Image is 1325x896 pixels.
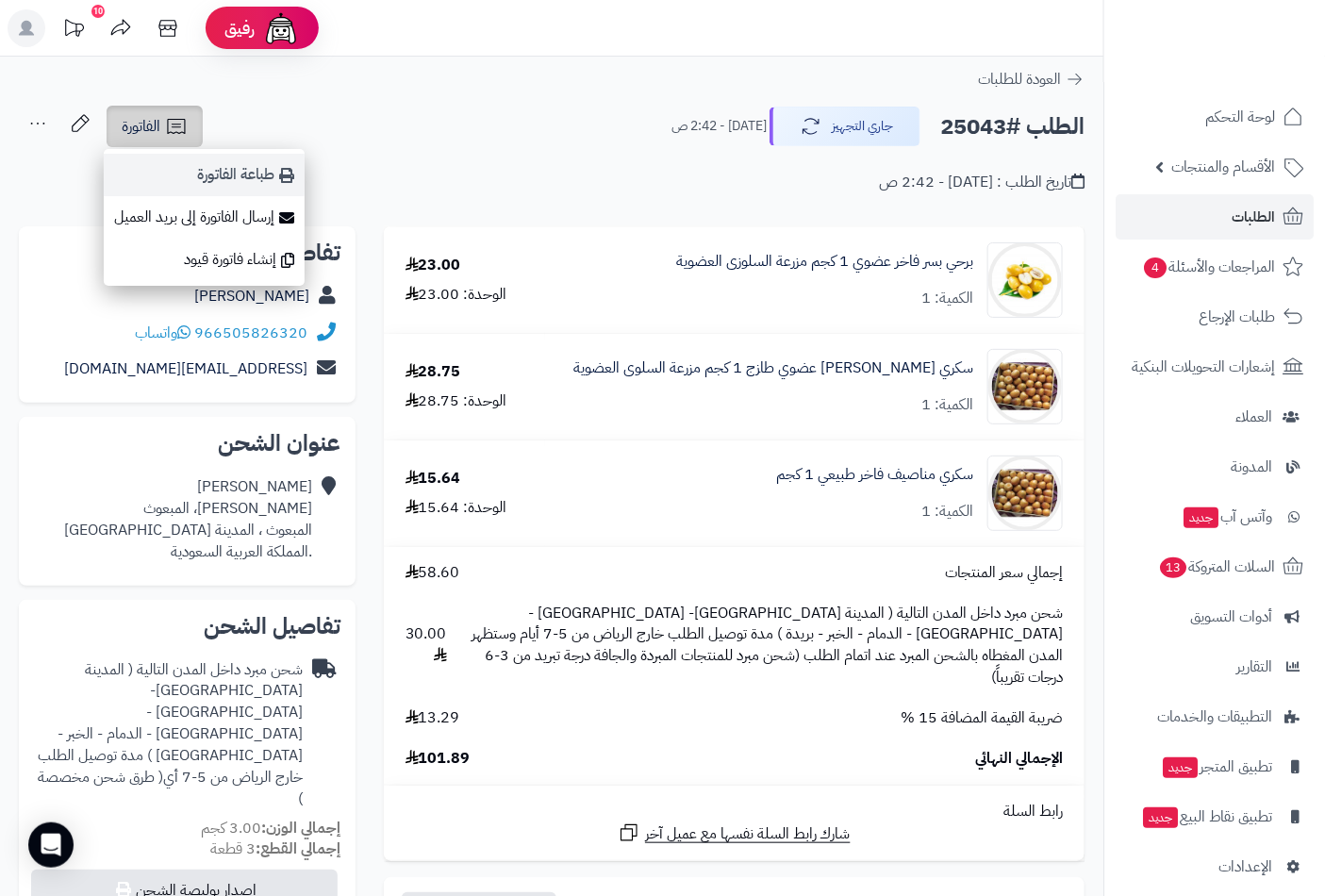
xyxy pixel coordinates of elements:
[879,172,1085,193] div: تاريخ الطلب : [DATE] - 2:42 ص
[573,357,973,379] a: سكري [PERSON_NAME] عضوي طازج 1 كجم مزرعة السلوى العضوية
[406,623,447,667] span: 30.00
[618,821,851,845] a: شارك رابط السلة نفسها مع عميل آخر
[1116,294,1314,340] a: طلبات الإرجاع
[406,284,507,306] div: الوحدة: 23.00
[135,322,190,344] a: واتساب
[1231,454,1272,480] span: المدونة
[210,838,340,860] small: 3 قطعة
[64,357,307,380] a: [EMAIL_ADDRESS][DOMAIN_NAME]
[1116,844,1314,889] a: الإعدادات
[1190,604,1272,630] span: أدوات التسويق
[988,242,1062,318] img: 1753541829-%D8%A8%D8%B3%D8%B1%20%D8%A8%D8%B1%D8%AD%D9%8A%20%D8%B9%D8%B6%D9%88%D9%8A%20%D8%A7%D9%8...
[1116,694,1314,739] a: التطبيقات والخدمات
[406,255,461,276] div: 23.00
[1116,794,1314,839] a: تطبيق نقاط البيعجديد
[391,801,1077,822] div: رابط السلة
[1116,644,1314,689] a: التقارير
[466,603,1063,689] span: شحن مبرد داخل المدن التالية ( المدينة [GEOGRAPHIC_DATA]- [GEOGRAPHIC_DATA] - [GEOGRAPHIC_DATA] - ...
[104,154,305,196] a: طباعة الفاتورة
[34,659,303,810] div: شحن مبرد داخل المدن التالية ( المدينة [GEOGRAPHIC_DATA]- [GEOGRAPHIC_DATA] - [GEOGRAPHIC_DATA] - ...
[945,562,1063,584] span: إجمالي سعر المنتجات
[224,17,255,40] span: رفيق
[776,464,973,486] a: سكري مناصيف فاخر طبيعي 1 كجم
[1116,244,1314,290] a: المراجعات والأسئلة4
[1197,51,1307,91] img: logo-2.png
[1116,394,1314,440] a: العملاء
[1163,757,1198,778] span: جديد
[671,117,767,136] small: [DATE] - 2:42 ص
[107,106,203,147] a: الفاتورة
[1184,507,1218,528] span: جديد
[406,390,507,412] div: الوحدة: 28.75
[1132,354,1275,380] span: إشعارات التحويلات البنكية
[921,288,973,309] div: الكمية: 1
[1116,494,1314,539] a: وآتس آبجديد
[1116,344,1314,390] a: إشعارات التحويلات البنكية
[988,456,1062,531] img: 1754921036-1753550236-WhatsApp%20Image%202025-07-26%20at%208.13.42%20PM-1100x1100w-90x90.jpeg
[194,285,309,307] a: [PERSON_NAME]
[1235,404,1272,430] span: العملاء
[1236,654,1272,680] span: التقارير
[1158,554,1275,580] span: السلات المتروكة
[104,239,305,281] a: إنشاء فاتورة قيود
[1142,254,1275,280] span: المراجعات والأسئلة
[1157,704,1272,730] span: التطبيقات والخدمات
[1218,854,1272,880] span: الإعدادات
[1182,504,1272,530] span: وآتس آب
[256,838,340,860] strong: إجمالي القطع:
[201,817,340,839] small: 3.00 كجم
[406,497,507,519] div: الوحدة: 15.64
[34,241,340,264] h2: تفاصيل العميل
[988,349,1062,424] img: 1753550236-WhatsApp%20Image%202025-07-26%20at%208.13.42%20PM-90x90.jpeg
[1199,304,1275,330] span: طلبات الإرجاع
[1116,594,1314,639] a: أدوات التسويق
[50,9,97,52] a: تحديثات المنصة
[64,476,312,562] div: [PERSON_NAME] [PERSON_NAME]، المبعوث المبعوث ، المدينة [GEOGRAPHIC_DATA] .المملكة العربية السعودية
[978,68,1061,91] span: العودة للطلبات
[262,9,300,47] img: ai-face.png
[261,817,340,839] strong: إجمالي الوزن:
[34,615,340,638] h2: تفاصيل الشحن
[38,766,303,810] span: ( طرق شحن مخصصة )
[921,501,973,523] div: الكمية: 1
[1143,807,1178,828] span: جديد
[122,115,160,138] span: الفاتورة
[1161,754,1272,780] span: تطبيق المتجر
[770,107,920,146] button: جاري التجهيز
[1116,194,1314,240] a: الطلبات
[1116,544,1314,589] a: السلات المتروكة13
[1205,104,1275,130] span: لوحة التحكم
[1144,257,1167,278] span: 4
[1116,94,1314,140] a: لوحة التحكم
[194,322,307,344] a: 966505826320
[1171,154,1275,180] span: الأقسام والمنتجات
[28,822,74,868] div: Open Intercom Messenger
[1116,744,1314,789] a: تطبيق المتجرجديد
[104,196,305,239] a: إرسال الفاتورة إلى بريد العميل
[978,68,1085,91] a: العودة للطلبات
[975,748,1063,770] span: الإجمالي النهائي
[406,468,461,489] div: 15.64
[406,361,461,383] div: 28.75
[406,748,471,770] span: 101.89
[91,5,105,18] div: 10
[1232,204,1275,230] span: الطلبات
[1160,557,1186,578] span: 13
[1116,444,1314,489] a: المدونة
[921,394,973,416] div: الكمية: 1
[901,707,1063,729] span: ضريبة القيمة المضافة 15 %
[34,432,340,455] h2: عنوان الشحن
[676,251,973,273] a: برحي بسر فاخر عضوي 1 كجم مزرعة السلوزى العضوية
[1141,804,1272,830] span: تطبيق نقاط البيع
[406,707,460,729] span: 13.29
[940,108,1085,146] h2: الطلب #25043
[645,823,851,845] span: شارك رابط السلة نفسها مع عميل آخر
[406,562,460,584] span: 58.60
